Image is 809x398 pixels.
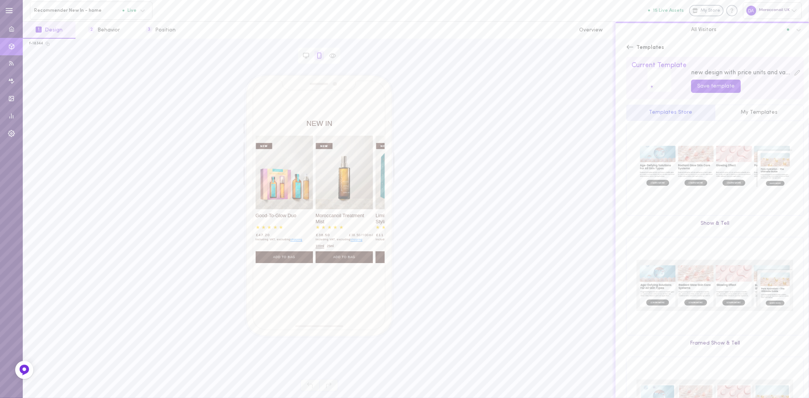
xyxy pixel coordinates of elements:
span: Live [123,8,137,13]
div: Including VAT, excluding [316,238,373,241]
span: 2 [88,27,94,33]
button: Overview [566,22,616,39]
h3: Limited Edition Hydrating Styling Cream [375,213,433,225]
div: ADD TO BAG [375,136,433,263]
img: Show & Tell [635,134,795,198]
div: Current Template [631,62,798,69]
span: ADD TO BAG [375,251,433,263]
span: £ [349,233,351,237]
span: 38.50 [351,233,361,237]
span: Redo [319,379,338,392]
div: 25ml [327,243,334,249]
div: f-18344 [29,41,43,46]
span: / 100 ml [361,233,373,237]
button: 2Behavior [75,22,133,39]
a: shipping [350,238,363,241]
span: Recommender New In - home [34,8,123,13]
span: £ [256,233,259,237]
img: Placeholder [631,69,687,92]
div: ADD TO BAG [256,136,313,263]
a: 15 Live Assets [648,8,689,13]
div: Show & Tell [626,221,804,232]
div: Knowledge center [726,5,738,16]
button: My Templates [715,105,804,121]
button: Save template [691,80,741,93]
h3: Good-to-Glow Duo [256,213,313,225]
button: 15 Live Assets [648,8,684,13]
h2: New In [263,120,376,127]
button: Templates Store [626,105,715,121]
a: My Store [689,5,724,16]
img: Feedback Button [19,364,30,376]
div: ADD TO BAG [316,136,373,263]
span: ADD TO BAG [256,251,313,263]
span: 47.20 [258,233,270,237]
span: ADD TO BAG [316,251,373,263]
div: Framed Show & Tell [626,341,804,351]
span: £ [376,233,379,237]
div: Moroccanoil UK [743,2,802,19]
button: 3Position [133,22,189,39]
span: £ [316,233,319,237]
h3: Moroccanoil Treatment Mist [316,213,373,225]
a: shipping [291,238,303,241]
span: 3 [146,27,152,33]
span: 38.50 [319,233,330,237]
img: Framed Show & Tell [635,253,795,318]
span: My Store [701,8,720,14]
span: All Visitors [691,26,717,33]
div: new design with price units and variants copy [691,70,792,76]
div: Including VAT, excluding [256,238,313,241]
button: 1Design [23,22,75,39]
div: Including VAT, excluding [375,238,433,241]
span: Templates [636,44,664,52]
span: 1 [36,27,42,33]
div: 100ml [316,243,324,249]
span: 11 [379,233,383,237]
span: Undo [300,379,319,392]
